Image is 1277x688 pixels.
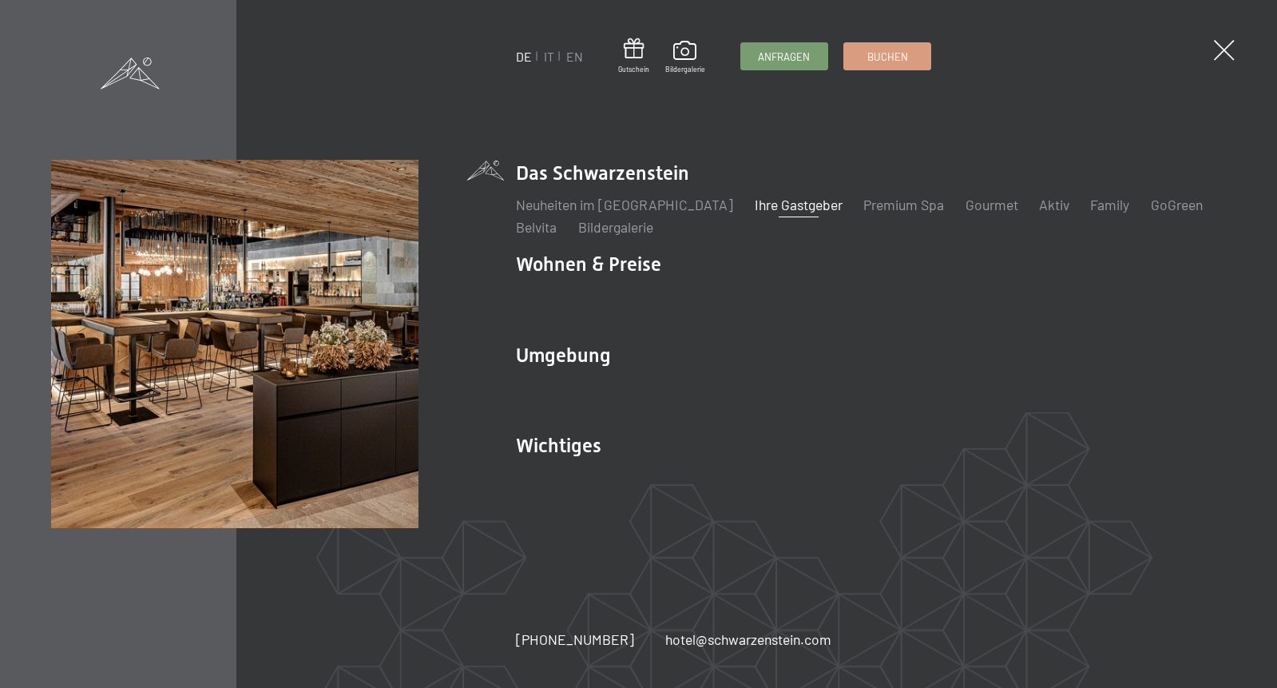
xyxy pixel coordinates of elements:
a: Bildergalerie [665,41,705,74]
span: Bildergalerie [665,65,705,74]
a: Gourmet [966,196,1018,213]
a: DE [516,49,532,64]
a: IT [544,49,554,64]
a: Anfragen [741,43,827,70]
span: Buchen [867,50,908,64]
a: Ihre Gastgeber [755,196,843,213]
a: Belvita [516,218,557,236]
a: Family [1090,196,1129,213]
a: Gutschein [618,38,649,74]
a: hotel@schwarzenstein.com [665,630,831,650]
a: Premium Spa [863,196,944,213]
span: Gutschein [618,65,649,74]
a: Neuheiten im [GEOGRAPHIC_DATA] [516,196,733,213]
a: Bildergalerie [578,218,653,236]
a: EN [566,49,583,64]
a: Buchen [844,43,930,70]
span: [PHONE_NUMBER] [516,630,634,648]
span: Anfragen [758,50,810,64]
a: GoGreen [1151,196,1203,213]
a: Aktiv [1039,196,1069,213]
a: [PHONE_NUMBER] [516,630,634,650]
